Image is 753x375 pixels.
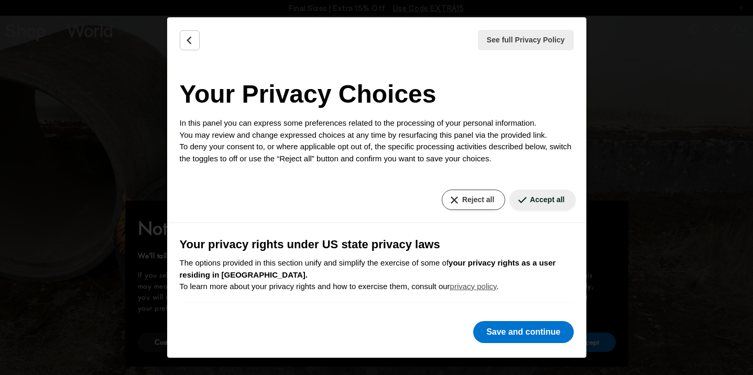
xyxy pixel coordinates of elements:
[450,282,497,291] a: privacy policy
[180,117,574,164] p: In this panel you can express some preferences related to the processing of your personal informa...
[180,236,574,253] h3: Your privacy rights under US state privacy laws
[478,30,574,50] button: See full Privacy Policy
[487,35,565,46] span: See full Privacy Policy
[509,190,575,210] button: Accept all
[180,75,574,113] h2: Your Privacy Choices
[180,258,556,279] b: your privacy rights as a user residing in [GEOGRAPHIC_DATA].
[180,257,574,293] p: The options provided in this section unify and simplify the exercise of some of To learn more abo...
[473,321,573,343] button: Save and continue
[180,30,200,50] button: Back
[442,190,505,210] button: Reject all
